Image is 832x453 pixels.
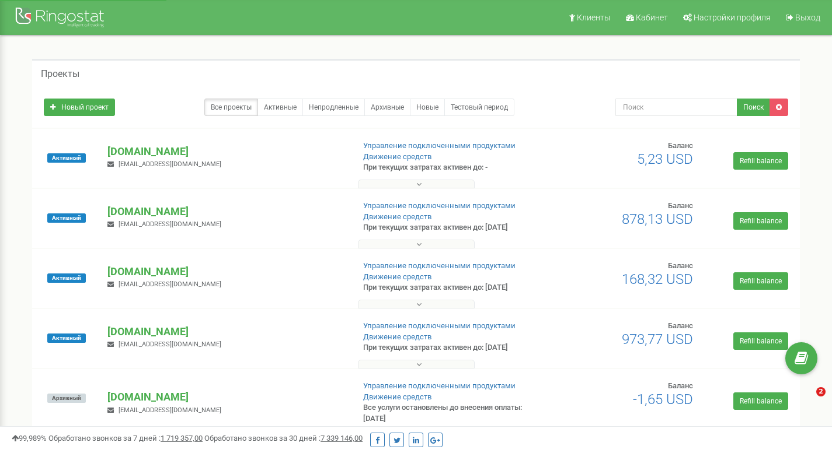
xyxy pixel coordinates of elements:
p: При текущих затратах активен до: [DATE] [363,222,536,233]
a: Refill balance [733,332,788,350]
a: Движение средств [363,272,431,281]
a: Движение средств [363,392,431,401]
a: Refill balance [733,152,788,170]
p: [DOMAIN_NAME] [107,204,344,219]
span: [EMAIL_ADDRESS][DOMAIN_NAME] [119,220,221,228]
span: Активный [47,213,86,223]
p: [DOMAIN_NAME] [107,324,344,339]
a: Непродленные [302,99,365,116]
a: Refill balance [733,212,788,230]
a: Тестовый период [444,99,514,116]
p: При текущих затратах активен до: [DATE] [363,282,536,293]
a: Refill balance [733,272,788,290]
u: 1 719 357,00 [161,434,203,443]
a: Управление подключенными продуктами [363,261,516,270]
a: Движение средств [363,212,431,221]
iframe: Intercom live chat [792,387,820,415]
p: Все услуги остановлены до внесения оплаты: [DATE] [363,402,536,424]
span: Активный [47,153,86,163]
span: Кабинет [636,13,668,22]
button: Поиск [737,99,770,116]
a: Активные [257,99,303,116]
a: Новый проект [44,99,115,116]
a: Движение средств [363,152,431,161]
span: Баланс [668,321,693,330]
span: Обработано звонков за 7 дней : [48,434,203,443]
a: Управление подключенными продуктами [363,381,516,390]
span: Обработано звонков за 30 дней : [204,434,363,443]
span: Баланс [668,201,693,210]
span: Активный [47,273,86,283]
span: Баланс [668,381,693,390]
p: [DOMAIN_NAME] [107,144,344,159]
span: Архивный [47,394,86,403]
span: [EMAIL_ADDRESS][DOMAIN_NAME] [119,160,221,168]
img: Ringostat Logo [15,5,108,32]
p: [DOMAIN_NAME] [107,389,344,405]
span: [EMAIL_ADDRESS][DOMAIN_NAME] [119,280,221,288]
a: Все проекты [204,99,258,116]
span: Настройки профиля [694,13,771,22]
span: 973,77 USD [622,331,693,347]
span: 2 [816,387,826,396]
a: Управление подключенными продуктами [363,321,516,330]
h5: Проекты [41,69,79,79]
span: Баланс [668,141,693,150]
p: При текущих затратах активен до: [DATE] [363,342,536,353]
span: 99,989% [12,434,47,443]
a: Управление подключенными продуктами [363,201,516,210]
u: 7 339 146,00 [321,434,363,443]
span: 878,13 USD [622,211,693,227]
span: 5,23 USD [637,151,693,167]
a: Refill balance [733,392,788,410]
span: 168,32 USD [622,271,693,287]
span: Баланс [668,261,693,270]
p: При текущих затратах активен до: - [363,162,536,173]
a: Движение средств [363,332,431,341]
span: [EMAIL_ADDRESS][DOMAIN_NAME] [119,340,221,348]
span: Активный [47,333,86,343]
span: Клиенты [577,13,611,22]
span: [EMAIL_ADDRESS][DOMAIN_NAME] [119,406,221,414]
span: Выход [795,13,820,22]
a: Новые [410,99,445,116]
a: Управление подключенными продуктами [363,141,516,150]
input: Поиск [615,99,737,116]
a: Архивные [364,99,410,116]
span: -1,65 USD [633,391,693,408]
p: [DOMAIN_NAME] [107,264,344,279]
